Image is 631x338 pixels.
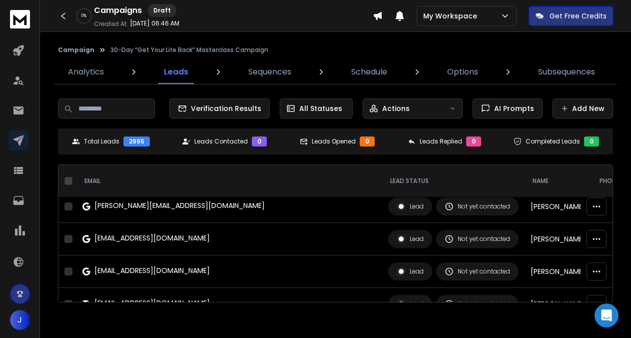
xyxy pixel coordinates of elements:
a: Leads [158,60,194,84]
p: Leads Contacted [194,137,248,145]
div: 0 [466,136,481,146]
p: Leads Replied [420,137,462,145]
div: Not yet contacted [445,234,510,243]
span: AI Prompts [490,103,534,113]
div: Lead [397,234,424,243]
p: All Statuses [299,103,342,113]
p: Subsequences [538,66,595,78]
div: [EMAIL_ADDRESS][DOMAIN_NAME] [94,233,210,243]
p: Leads Opened [312,137,356,145]
button: Add New [553,98,613,118]
h1: Campaigns [94,4,142,16]
div: Draft [148,4,176,17]
p: Total Leads [84,137,119,145]
td: [PERSON_NAME] [525,288,592,320]
p: Sequences [248,66,291,78]
p: [DATE] 06:46 AM [130,19,179,27]
img: logo [10,10,30,28]
p: Leads [164,66,188,78]
div: [EMAIL_ADDRESS][DOMAIN_NAME] [94,298,210,308]
div: [EMAIL_ADDRESS][DOMAIN_NAME] [94,265,210,275]
p: My Workspace [423,11,481,21]
div: [PERSON_NAME][EMAIL_ADDRESS][DOMAIN_NAME] [94,200,265,210]
div: Lead [397,267,424,276]
div: 2995 [123,136,150,146]
div: Lead [397,202,424,211]
div: Open Intercom Messenger [595,303,619,327]
th: LEAD STATUS [382,165,525,197]
button: AI Prompts [473,98,543,118]
div: 0 [252,136,267,146]
p: Options [447,66,478,78]
div: 0 [360,136,375,146]
p: Created At: [94,20,128,28]
p: Analytics [68,66,104,78]
div: Not yet contacted [445,202,510,211]
td: [PERSON_NAME] [525,190,592,223]
p: Completed Leads [526,137,580,145]
p: Schedule [351,66,387,78]
th: NAME [525,165,592,197]
p: 0 % [81,13,86,19]
th: EMAIL [76,165,382,197]
div: 0 [584,136,599,146]
p: 30-Day “Get Your Life Back” Masterclass Campaign [110,46,268,54]
span: Verification Results [187,103,261,113]
div: Lead [397,299,424,308]
a: Sequences [242,60,297,84]
a: Subsequences [532,60,601,84]
button: J [10,310,30,330]
td: [PERSON_NAME] [525,255,592,288]
div: Not yet contacted [445,267,510,276]
button: Campaign [58,46,94,54]
a: Options [441,60,484,84]
button: Verification Results [169,98,270,118]
a: Schedule [345,60,393,84]
td: [PERSON_NAME] [525,223,592,255]
p: Get Free Credits [550,11,607,21]
button: Get Free Credits [529,6,614,26]
p: Actions [382,103,410,113]
a: Analytics [62,60,110,84]
div: Not yet contacted [445,299,510,308]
